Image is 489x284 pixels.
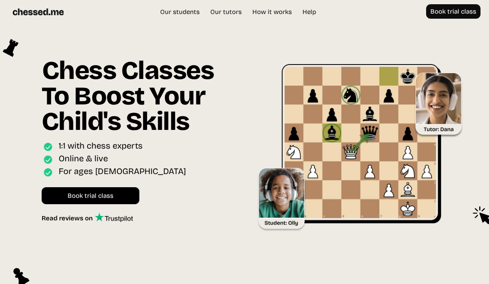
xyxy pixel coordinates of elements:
[42,214,95,222] div: Read reviews on
[59,153,108,166] div: Online & live
[298,8,320,16] a: Help
[59,166,186,178] div: For ages [DEMOGRAPHIC_DATA]
[42,187,139,204] a: Book trial class
[42,213,133,222] a: Read reviews on
[206,8,246,16] a: Our tutors
[42,58,232,141] h1: Chess Classes To Boost Your Child's Skills
[248,8,296,16] a: How it works
[59,141,143,153] div: 1:1 with chess experts
[156,8,204,16] a: Our students
[426,4,481,19] a: Book trial class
